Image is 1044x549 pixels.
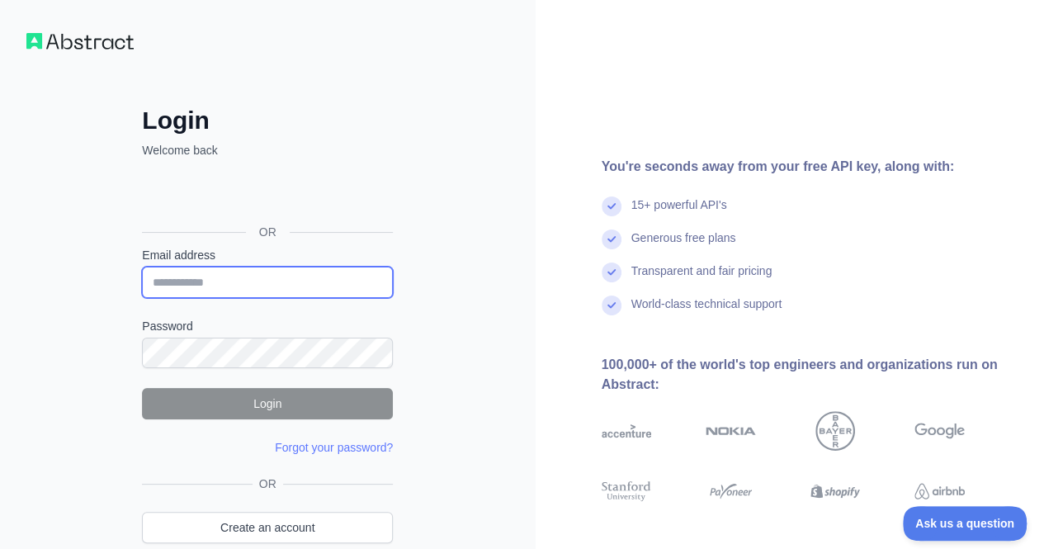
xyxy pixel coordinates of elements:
a: Create an account [142,512,393,543]
div: 15+ powerful API's [631,196,727,230]
iframe: Toggle Customer Support [903,506,1027,541]
label: Password [142,318,393,334]
label: Email address [142,247,393,263]
div: 100,000+ of the world's top engineers and organizations run on Abstract: [602,355,1018,395]
img: check mark [602,230,621,249]
img: google [914,411,965,451]
img: check mark [602,296,621,315]
img: accenture [602,411,652,451]
img: airbnb [914,479,965,504]
img: stanford university [602,479,652,504]
img: check mark [602,196,621,216]
span: OR [253,476,283,492]
img: bayer [815,411,855,451]
p: Welcome back [142,142,393,159]
button: Login [142,388,393,419]
h2: Login [142,106,393,135]
img: shopify [810,479,861,504]
div: Transparent and fair pricing [631,263,772,296]
img: Workflow [26,33,134,50]
div: Generous free plans [631,230,736,263]
img: nokia [706,411,756,451]
img: check mark [602,263,621,282]
iframe: Sign in with Google Button [134,177,398,213]
img: payoneer [706,479,756,504]
span: OR [246,224,290,240]
div: World-class technical support [631,296,782,329]
a: Forgot your password? [275,441,393,454]
div: You're seconds away from your free API key, along with: [602,157,1018,177]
